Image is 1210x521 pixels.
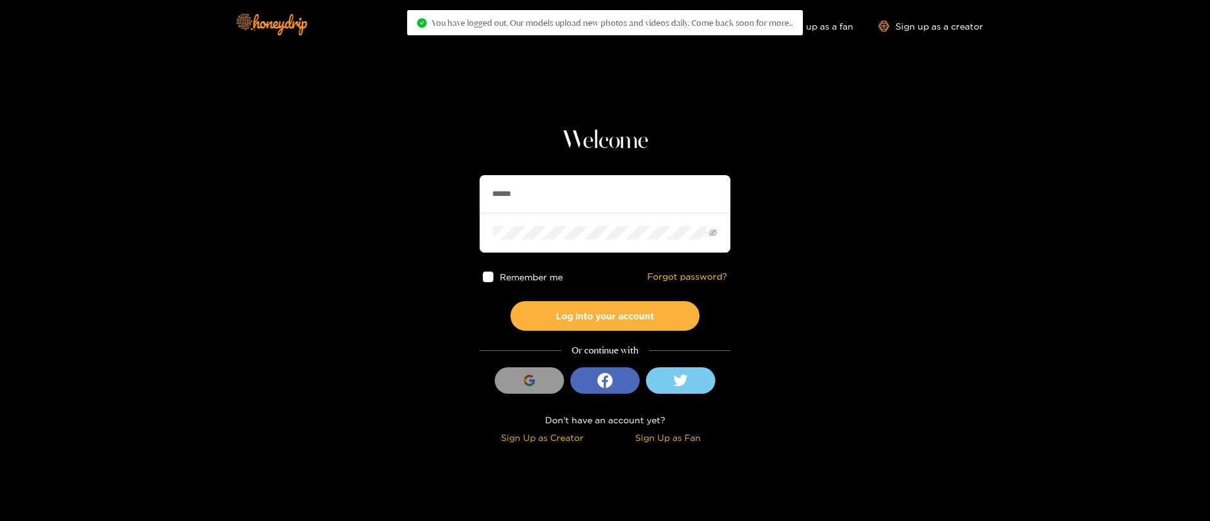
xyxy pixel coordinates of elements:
span: Remember me [500,272,563,282]
a: Sign up as a creator [879,21,983,31]
div: Don't have an account yet? [480,413,730,427]
span: You have logged out. Our models upload new photos and videos daily. Come back soon for more.. [432,18,793,28]
a: Sign up as a fan [767,21,853,31]
div: Or continue with [480,343,730,358]
a: Forgot password? [647,272,727,282]
span: eye-invisible [709,229,717,237]
div: Sign Up as Fan [608,430,727,445]
button: Log into your account [510,301,700,331]
div: Sign Up as Creator [483,430,602,445]
span: check-circle [417,18,427,28]
h1: Welcome [480,126,730,156]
